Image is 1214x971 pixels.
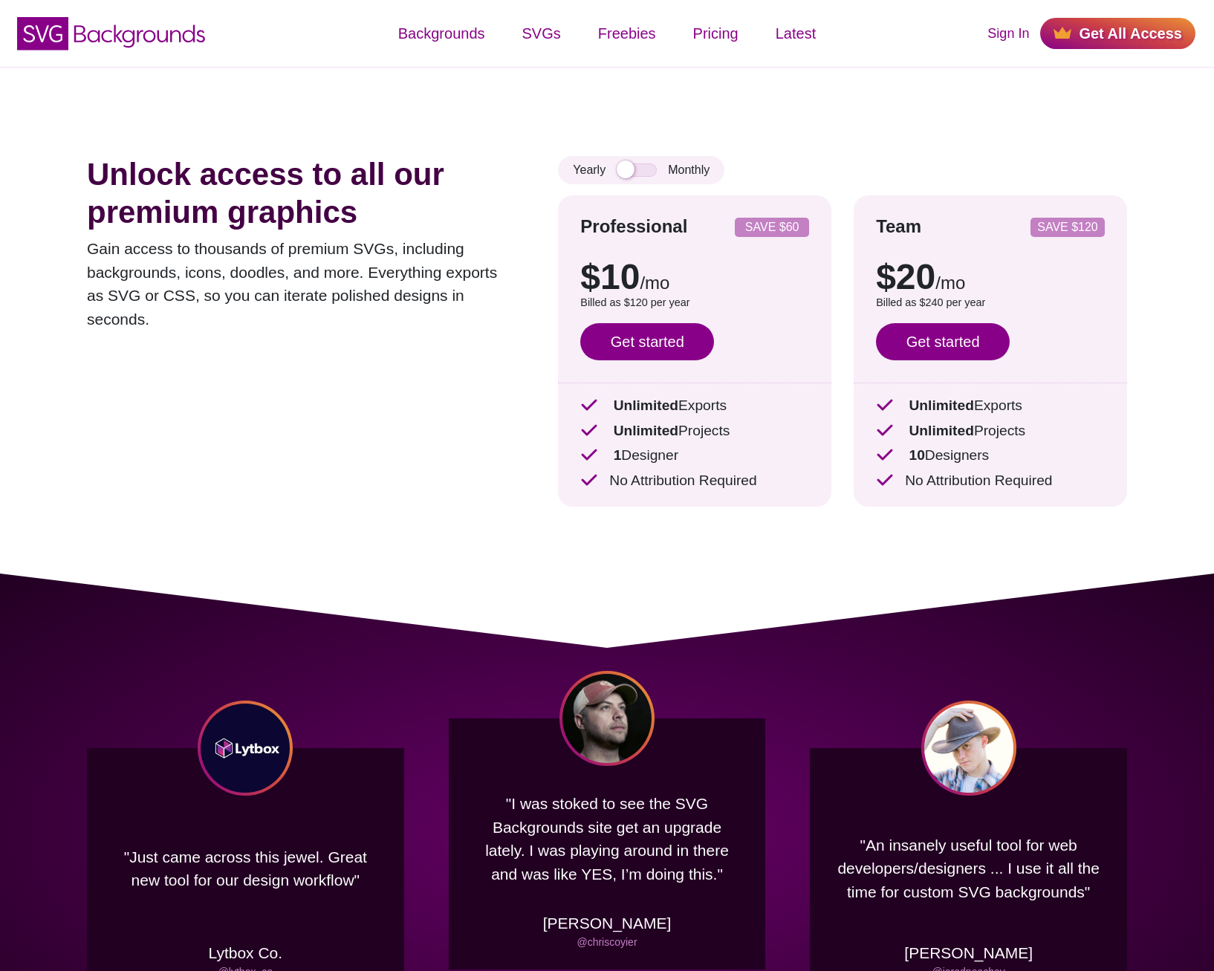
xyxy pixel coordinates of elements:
[904,941,1033,965] p: [PERSON_NAME]
[675,11,757,56] a: Pricing
[580,420,809,442] p: Projects
[614,447,622,463] strong: 1
[832,811,1105,926] p: "An insanely useful tool for web developers/designers ... I use it all the time for custom SVG ba...
[876,420,1105,442] p: Projects
[876,445,1105,467] p: Designers
[580,11,675,56] a: Freebies
[935,273,965,293] span: /mo
[876,216,921,236] strong: Team
[987,24,1029,44] a: Sign In
[741,221,803,233] p: SAVE $60
[558,156,724,184] div: Yearly Monthly
[209,941,283,965] p: Lytbox Co.
[109,811,382,926] p: "Just came across this jewel. Great new tool for our design workflow"
[757,11,834,56] a: Latest
[614,397,678,413] strong: Unlimited
[580,259,809,295] p: $10
[87,156,513,231] h1: Unlock access to all our premium graphics
[87,237,513,331] p: Gain access to thousands of premium SVGs, including backgrounds, icons, doodles, and more. Everyt...
[543,912,672,935] p: [PERSON_NAME]
[876,323,1010,360] a: Get started
[876,259,1105,295] p: $20
[504,11,580,56] a: SVGs
[876,395,1105,417] p: Exports
[471,781,744,897] p: "I was stoked to see the SVG Backgrounds site get an upgrade lately. I was playing around in ther...
[909,397,973,413] strong: Unlimited
[580,216,687,236] strong: Professional
[580,395,809,417] p: Exports
[909,447,924,463] strong: 10
[577,936,637,948] a: @chriscoyier
[876,295,1105,311] p: Billed as $240 per year
[580,445,809,467] p: Designer
[1040,18,1195,49] a: Get All Access
[909,423,973,438] strong: Unlimited
[580,295,809,311] p: Billed as $120 per year
[1036,221,1099,233] p: SAVE $120
[580,470,809,492] p: No Attribution Required
[380,11,504,56] a: Backgrounds
[198,701,293,796] img: Lytbox Co logo
[580,323,714,360] a: Get started
[876,470,1105,492] p: No Attribution Required
[614,423,678,438] strong: Unlimited
[921,701,1016,796] img: Jarod Peachey headshot
[640,273,669,293] span: /mo
[559,671,655,766] img: Chris Coyier headshot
